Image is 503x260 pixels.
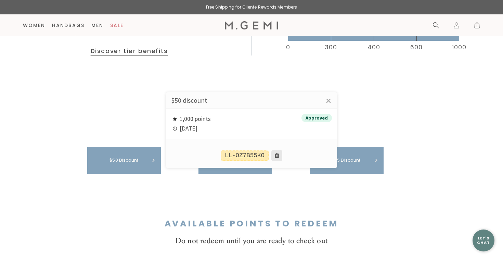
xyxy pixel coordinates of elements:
[271,150,282,161] button: Copy to clipboard
[221,150,269,161] div: LL-OZ7B55KO
[171,96,207,104] span: $50 discount
[173,115,330,122] div: 1,000 points
[301,114,332,122] div: Approved
[320,92,337,109] a: Close
[173,125,330,132] div: [DATE]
